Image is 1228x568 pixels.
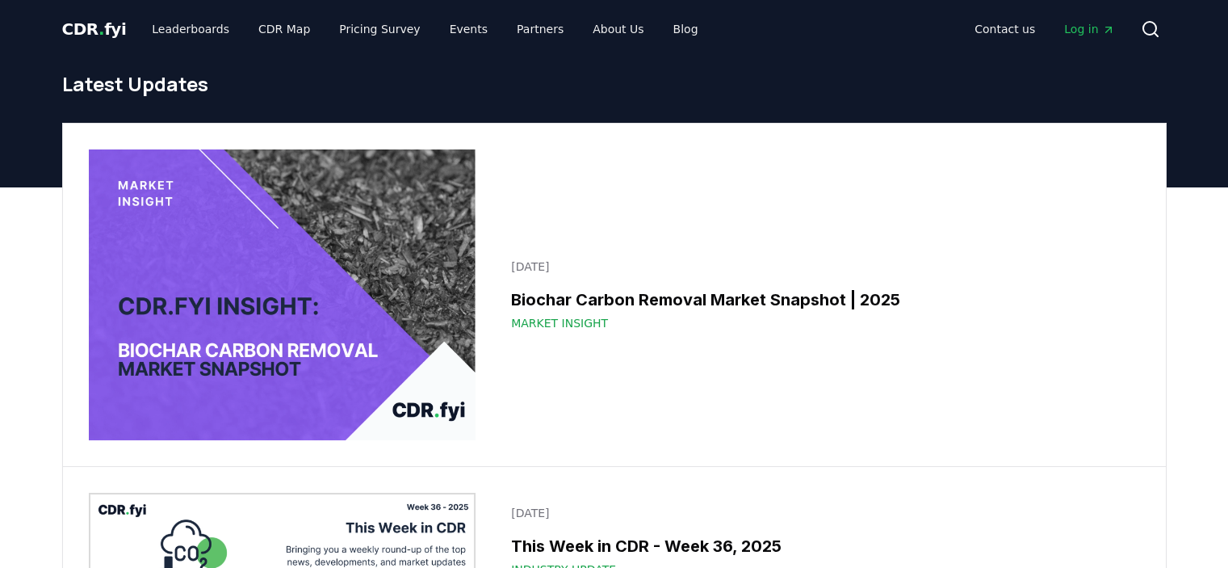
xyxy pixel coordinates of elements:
a: About Us [580,15,656,44]
p: [DATE] [511,505,1130,521]
a: Contact us [962,15,1048,44]
a: CDR Map [245,15,323,44]
a: Leaderboards [139,15,242,44]
a: Blog [660,15,711,44]
span: Market Insight [511,315,608,331]
a: [DATE]Biochar Carbon Removal Market Snapshot | 2025Market Insight [501,249,1139,341]
nav: Main [139,15,710,44]
nav: Main [962,15,1127,44]
span: CDR fyi [62,19,127,39]
a: Events [437,15,501,44]
a: CDR.fyi [62,18,127,40]
a: Log in [1051,15,1127,44]
img: Biochar Carbon Removal Market Snapshot | 2025 blog post image [89,149,476,440]
p: [DATE] [511,259,1130,275]
a: Partners [504,15,576,44]
h1: Latest Updates [62,71,1167,97]
h3: Biochar Carbon Removal Market Snapshot | 2025 [511,288,1130,312]
a: Pricing Survey [326,15,433,44]
span: Log in [1064,21,1114,37]
span: . [98,19,104,39]
h3: This Week in CDR - Week 36, 2025 [511,534,1130,558]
